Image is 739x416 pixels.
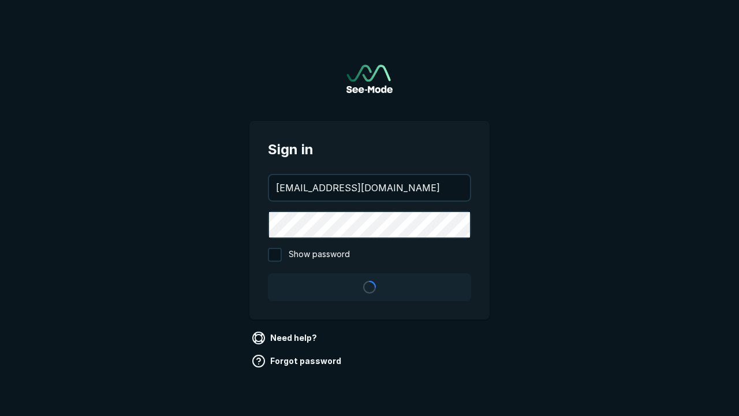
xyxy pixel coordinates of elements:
img: See-Mode Logo [346,65,393,93]
span: Sign in [268,139,471,160]
span: Show password [289,248,350,262]
a: Go to sign in [346,65,393,93]
input: your@email.com [269,175,470,200]
a: Forgot password [249,352,346,370]
a: Need help? [249,329,322,347]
